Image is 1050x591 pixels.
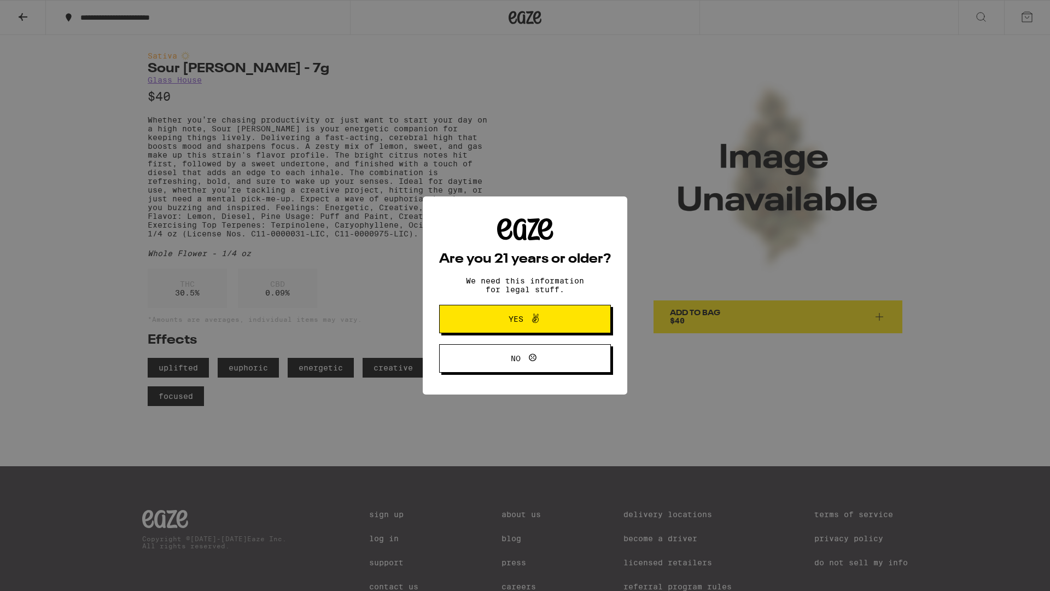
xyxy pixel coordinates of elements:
button: No [439,344,611,373]
iframe: Opens a widget where you can find more information [982,558,1039,586]
span: Yes [509,315,523,323]
p: We need this information for legal stuff. [457,276,593,294]
h2: Are you 21 years or older? [439,253,611,266]
span: No [511,355,521,362]
button: Yes [439,305,611,333]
